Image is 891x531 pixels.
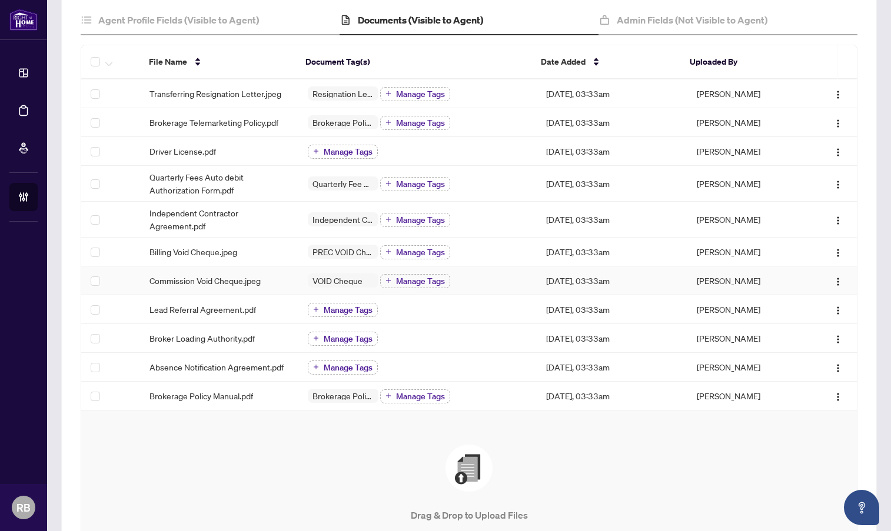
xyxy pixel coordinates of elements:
td: [PERSON_NAME] [687,108,806,137]
span: Resignation Letter (From previous Brokerage) [308,89,378,98]
button: Logo [829,271,847,290]
td: [DATE], 03:33am [537,79,687,108]
span: Manage Tags [324,363,373,372]
span: Independent Contractor Agreement.pdf [149,206,290,232]
td: [DATE], 03:33am [537,108,687,137]
th: Date Added [531,45,680,79]
span: Broker Loading Authority.pdf [149,332,255,345]
button: Logo [829,300,847,319]
button: Logo [829,142,847,161]
h4: Agent Profile Fields (Visible to Agent) [98,13,259,27]
td: [DATE], 03:33am [537,295,687,324]
td: [PERSON_NAME] [687,202,806,238]
span: Manage Tags [396,392,445,400]
span: plus [385,249,391,255]
button: Logo [829,210,847,229]
button: Manage Tags [308,360,378,375]
span: plus [313,364,319,370]
td: [PERSON_NAME] [687,238,806,266]
td: [DATE], 03:33am [537,353,687,382]
span: Absence Notification Agreement.pdf [149,360,284,373]
img: Logo [833,363,843,373]
span: Brokerage Policy Manual [308,118,378,126]
span: Quarterly Fee Auto-Debit Authorization [308,179,378,188]
span: Billing Void Cheque.jpeg [149,245,237,258]
h4: Admin Fields (Not Visible to Agent) [617,13,767,27]
span: Manage Tags [396,277,445,285]
span: Driver License.pdf [149,145,216,158]
span: Manage Tags [324,148,373,156]
th: Document Tag(s) [296,45,531,79]
button: Logo [829,113,847,132]
span: Brokerage Policy Manual.pdf [149,389,253,402]
img: Logo [833,306,843,315]
span: Manage Tags [396,119,445,127]
td: [PERSON_NAME] [687,324,806,353]
span: Independent Contractor Agreement [308,215,378,223]
span: plus [385,216,391,222]
img: logo [9,9,38,31]
span: plus [313,335,319,341]
span: Manage Tags [396,90,445,98]
span: Quarterly Fees Auto debit Authorization Form.pdf [149,171,290,196]
h4: Documents (Visible to Agent) [358,13,483,27]
button: Manage Tags [380,389,450,403]
span: VOID Cheque [308,276,367,285]
td: [PERSON_NAME] [687,295,806,324]
span: plus [385,278,391,283]
td: [PERSON_NAME] [687,382,806,410]
td: [DATE], 03:33am [537,137,687,166]
span: PREC VOID Cheque [308,248,378,256]
button: Logo [829,358,847,376]
button: Logo [829,174,847,193]
span: Date Added [541,55,586,68]
button: Manage Tags [380,87,450,101]
button: Logo [829,329,847,348]
span: plus [385,119,391,125]
span: plus [385,91,391,96]
img: Logo [833,180,843,189]
img: Logo [833,148,843,157]
img: Logo [833,216,843,225]
span: plus [385,393,391,399]
button: Manage Tags [380,213,450,227]
img: Logo [833,248,843,258]
span: Manage Tags [396,248,445,256]
span: Manage Tags [324,306,373,314]
img: Logo [833,277,843,286]
span: Manage Tags [396,180,445,188]
button: Logo [829,242,847,261]
td: [DATE], 03:33am [537,266,687,295]
span: plus [385,181,391,186]
span: Lead Referral Agreement.pdf [149,303,256,316]
td: [DATE], 03:33am [537,166,687,202]
span: plus [313,148,319,154]
button: Manage Tags [380,177,450,191]
button: Manage Tags [380,245,450,259]
span: File Name [149,55,187,68]
img: Logo [833,90,843,99]
span: RB [16,499,31,516]
span: plus [313,306,319,312]
img: Logo [833,335,843,344]
button: Logo [829,386,847,405]
span: Transferring Resignation Letter.jpeg [149,87,281,100]
span: Manage Tags [396,216,445,224]
button: Manage Tags [308,332,378,346]
td: [DATE], 03:33am [537,382,687,410]
button: Manage Tags [380,116,450,130]
button: Manage Tags [380,274,450,288]
span: Brokerage Telemarketing Policy.pdf [149,116,278,129]
td: [PERSON_NAME] [687,166,806,202]
td: [PERSON_NAME] [687,137,806,166]
p: Drag & Drop to Upload Files [105,508,833,522]
button: Open asap [844,490,879,525]
td: [PERSON_NAME] [687,79,806,108]
td: [DATE], 03:33am [537,238,687,266]
td: [DATE], 03:33am [537,324,687,353]
button: Manage Tags [308,145,378,159]
span: Commission Void Cheque.jpeg [149,274,261,287]
td: [PERSON_NAME] [687,266,806,295]
td: [PERSON_NAME] [687,353,806,382]
img: Logo [833,119,843,128]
